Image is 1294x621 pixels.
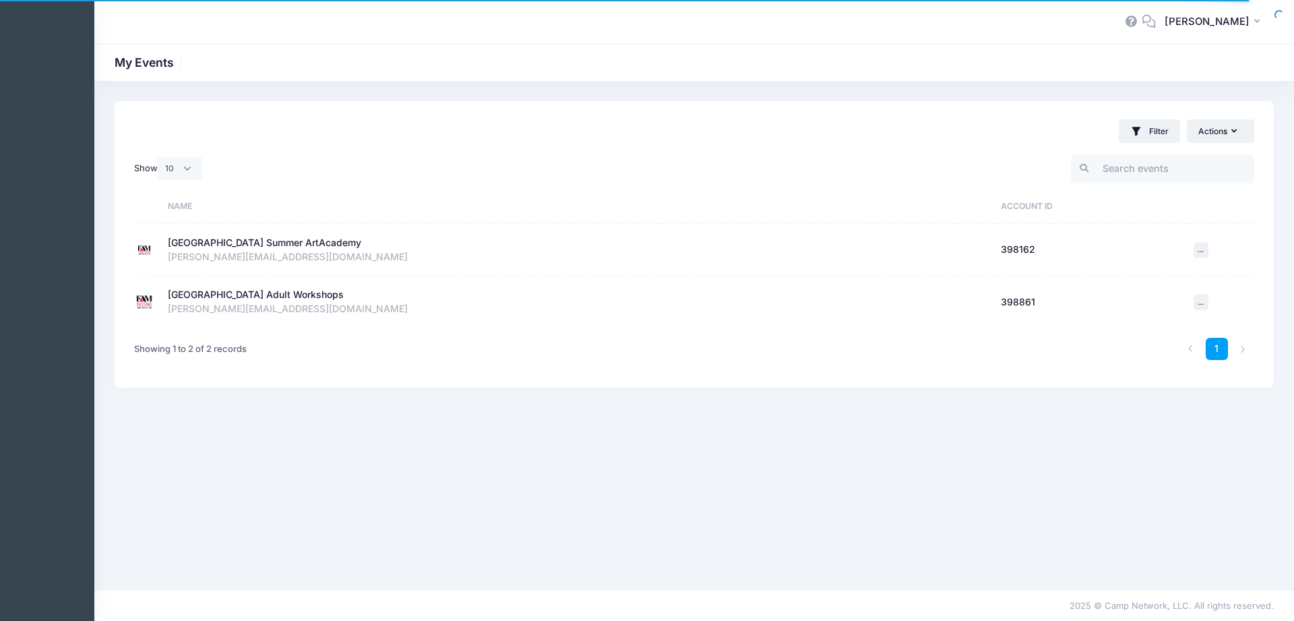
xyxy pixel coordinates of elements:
[1119,119,1180,143] button: Filter
[994,276,1187,328] td: 398861
[168,288,344,302] div: [GEOGRAPHIC_DATA] Adult Workshops
[1156,7,1274,38] button: [PERSON_NAME]
[994,189,1187,224] th: Account ID: activate to sort column ascending
[158,157,202,180] select: Show
[1194,294,1208,310] button: ...
[1206,338,1228,360] a: 1
[1165,14,1250,29] span: [PERSON_NAME]
[161,189,994,224] th: Name: activate to sort column ascending
[168,236,361,250] div: [GEOGRAPHIC_DATA] Summer ArtAcademy
[1198,245,1204,254] span: ...
[168,250,988,264] div: [PERSON_NAME][EMAIL_ADDRESS][DOMAIN_NAME]
[1071,154,1254,183] input: Search events
[134,292,154,312] img: Fresno Art Museum Adult Workshops
[168,302,988,316] div: [PERSON_NAME][EMAIL_ADDRESS][DOMAIN_NAME]
[134,157,202,180] label: Show
[115,55,185,69] h1: My Events
[1070,600,1274,611] span: 2025 © Camp Network, LLC. All rights reserved.
[994,224,1187,276] td: 398162
[1194,242,1208,258] button: ...
[134,334,247,365] div: Showing 1 to 2 of 2 records
[134,240,154,260] img: Fresno Art Museum Summer ArtAcademy
[1187,119,1254,142] button: Actions
[1198,297,1204,307] span: ...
